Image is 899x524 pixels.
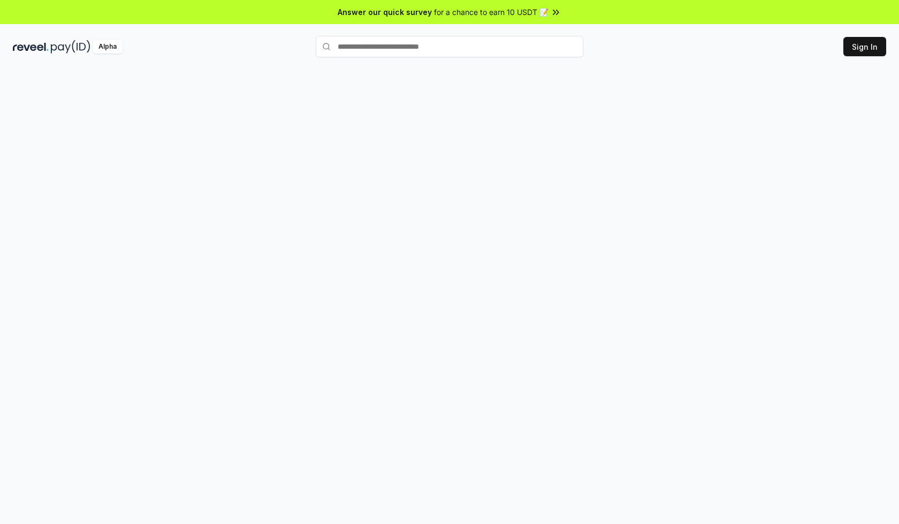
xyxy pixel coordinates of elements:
[434,6,548,18] span: for a chance to earn 10 USDT 📝
[13,40,49,54] img: reveel_dark
[843,37,886,56] button: Sign In
[51,40,90,54] img: pay_id
[93,40,123,54] div: Alpha
[338,6,432,18] span: Answer our quick survey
